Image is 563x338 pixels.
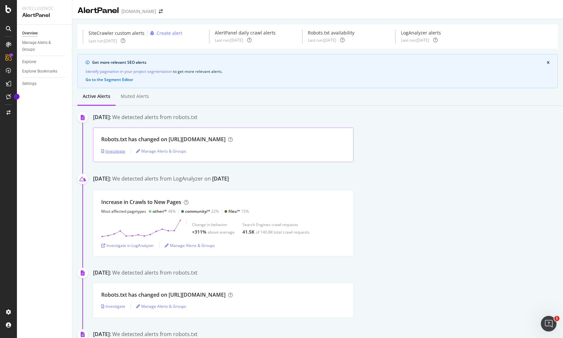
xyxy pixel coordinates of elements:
[77,5,119,16] div: AlertPanel
[153,209,176,214] div: 48%
[101,301,125,312] button: Investigate
[101,304,125,309] a: Investigate
[22,80,67,87] a: Settings
[83,93,110,100] div: Active alerts
[185,209,210,214] div: community/*
[22,30,67,37] a: Overview
[101,291,226,299] div: Robots.txt has changed on [URL][DOMAIN_NAME]
[101,243,154,248] a: Investigate in LogAnalyzer
[165,240,215,250] button: Manage Alerts & Groups
[112,331,198,338] div: We detected alerts from robots.txt
[86,77,133,82] button: Go to the Segment Editor
[77,54,558,88] div: info banner
[228,209,240,214] div: files/*
[308,30,354,36] div: Robots.txt availability
[401,30,441,36] div: LogAnalyzer alerts
[22,68,67,75] a: Explorer Bookmarks
[136,304,186,309] a: Manage Alerts & Groups
[22,59,36,65] div: Explorer
[112,114,198,121] div: We detected alerts from robots.txt
[101,198,181,206] div: Increase in Crawls to New Pages
[192,229,206,235] div: +311%
[86,68,172,75] a: Identify pagination in your project segmentation
[101,209,146,214] div: Most affected pagetypes
[215,30,276,36] div: AlertPanel daily crawl alerts
[93,114,111,121] div: [DATE]:
[93,175,111,184] div: [DATE]:
[165,243,215,248] a: Manage Alerts & Groups
[136,301,186,312] button: Manage Alerts & Groups
[101,148,125,154] a: Investigate
[554,316,559,321] span: 1
[192,222,235,227] div: Change in behavior
[212,175,229,183] div: [DATE]
[541,316,556,331] iframe: Intercom live chat
[22,30,38,37] div: Overview
[147,30,182,37] button: Create alert
[14,94,20,100] div: Tooltip anchor
[157,30,182,36] div: Create alert
[89,38,117,44] div: Last run: [DATE]
[112,269,198,277] div: We detected alerts from robots.txt
[401,37,429,43] div: Last run: [DATE]
[159,9,163,14] div: arrow-right-arrow-left
[121,8,156,15] div: [DOMAIN_NAME]
[22,5,67,12] div: Intelligence
[22,59,67,65] a: Explorer
[101,146,125,156] button: Investigate
[242,229,254,235] div: 41.5K
[101,136,226,143] div: Robots.txt has changed on [URL][DOMAIN_NAME]
[208,229,235,235] div: above average
[22,12,67,19] div: AlertPanel
[22,80,36,87] div: Settings
[256,229,309,235] div: of 140.8K total crawl requests
[86,68,550,75] div: to get more relevant alerts .
[121,93,149,100] div: Muted alerts
[136,148,186,154] a: Manage Alerts & Groups
[308,37,336,43] div: Last run: [DATE]
[22,68,57,75] div: Explorer Bookmarks
[185,209,219,214] div: 22%
[153,209,167,214] div: other/*
[93,269,111,277] div: [DATE]:
[22,39,67,53] a: Manage Alerts & Groups
[242,222,309,227] div: Search Engines crawl requests
[215,37,243,43] div: Last run: [DATE]
[228,209,249,214] div: 15%
[545,59,551,66] button: close banner
[22,39,61,53] div: Manage Alerts & Groups
[136,146,186,156] button: Manage Alerts & Groups
[93,331,111,338] div: [DATE]:
[92,60,547,65] div: Get more relevant SEO alerts
[89,30,144,36] div: SiteCrawler custom alerts
[112,175,229,184] div: We detected alerts from LogAnalyzer on
[101,240,154,250] button: Investigate in LogAnalyzer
